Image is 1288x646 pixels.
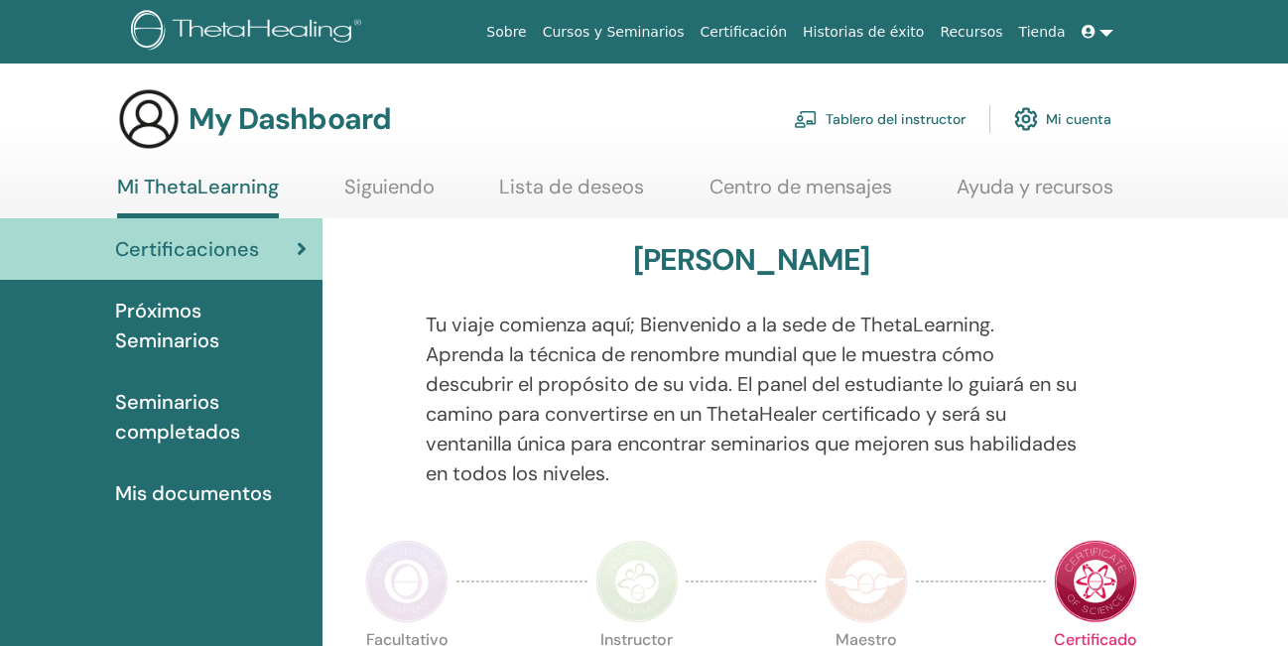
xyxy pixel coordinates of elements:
[932,14,1010,51] a: Recursos
[499,175,644,213] a: Lista de deseos
[117,87,181,151] img: generic-user-icon.jpg
[1011,14,1074,51] a: Tienda
[344,175,435,213] a: Siguiendo
[131,10,368,55] img: logo.png
[426,310,1077,488] p: Tu viaje comienza aquí; Bienvenido a la sede de ThetaLearning. Aprenda la técnica de renombre mun...
[117,175,279,218] a: Mi ThetaLearning
[535,14,693,51] a: Cursos y Seminarios
[709,175,892,213] a: Centro de mensajes
[794,110,818,128] img: chalkboard-teacher.svg
[825,540,908,623] img: Master
[115,234,259,264] span: Certificaciones
[365,540,449,623] img: Practitioner
[957,175,1113,213] a: Ayuda y recursos
[1014,97,1111,141] a: Mi cuenta
[189,101,391,137] h3: My Dashboard
[692,14,795,51] a: Certificación
[595,540,679,623] img: Instructor
[478,14,534,51] a: Sobre
[794,97,966,141] a: Tablero del instructor
[795,14,932,51] a: Historias de éxito
[633,242,870,278] h3: [PERSON_NAME]
[115,387,307,447] span: Seminarios completados
[115,478,272,508] span: Mis documentos
[115,296,307,355] span: Próximos Seminarios
[1054,540,1137,623] img: Certificate of Science
[1014,102,1038,136] img: cog.svg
